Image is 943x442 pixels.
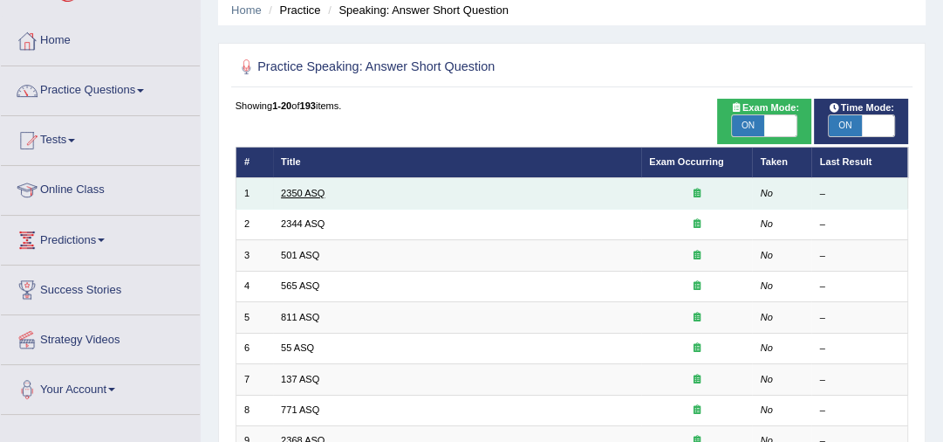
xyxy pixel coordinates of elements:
[264,2,320,18] li: Practice
[236,333,273,363] td: 6
[820,218,899,231] div: –
[732,115,764,136] span: ON
[761,280,773,291] em: No
[236,364,273,395] td: 7
[236,209,273,239] td: 2
[281,218,325,229] a: 2344 ASQ
[281,342,314,353] a: 55 ASQ
[236,147,273,177] th: #
[236,99,909,113] div: Showing of items.
[761,218,773,229] em: No
[761,188,773,198] em: No
[281,312,319,322] a: 811 ASQ
[649,249,744,263] div: Exam occurring question
[281,280,319,291] a: 565 ASQ
[231,3,262,17] a: Home
[761,250,773,260] em: No
[823,100,899,116] span: Time Mode:
[649,373,744,387] div: Exam occurring question
[236,240,273,271] td: 3
[752,147,811,177] th: Taken
[649,311,744,325] div: Exam occurring question
[820,187,899,201] div: –
[761,342,773,353] em: No
[1,116,200,160] a: Tests
[236,178,273,209] td: 1
[820,373,899,387] div: –
[820,249,899,263] div: –
[236,395,273,425] td: 8
[1,166,200,210] a: Online Class
[820,404,899,418] div: –
[1,266,200,309] a: Success Stories
[829,115,861,136] span: ON
[761,312,773,322] em: No
[820,280,899,294] div: –
[281,250,319,260] a: 501 ASQ
[236,56,653,79] h2: Practice Speaking: Answer Short Question
[761,404,773,415] em: No
[324,2,509,18] li: Speaking: Answer Short Question
[649,280,744,294] div: Exam occurring question
[236,302,273,333] td: 5
[649,156,723,167] a: Exam Occurring
[649,187,744,201] div: Exam occurring question
[1,365,200,409] a: Your Account
[273,147,641,177] th: Title
[1,315,200,359] a: Strategy Videos
[649,404,744,418] div: Exam occurring question
[820,311,899,325] div: –
[281,374,319,384] a: 137 ASQ
[281,404,319,415] a: 771 ASQ
[649,342,744,356] div: Exam occurring question
[820,342,899,356] div: –
[1,66,200,110] a: Practice Questions
[717,99,811,144] div: Show exams occurring in exams
[236,271,273,301] td: 4
[1,17,200,60] a: Home
[811,147,908,177] th: Last Result
[299,100,315,111] b: 193
[649,218,744,231] div: Exam occurring question
[761,374,773,384] em: No
[281,188,325,198] a: 2350 ASQ
[1,216,200,259] a: Predictions
[272,100,291,111] b: 1-20
[724,100,804,116] span: Exam Mode:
